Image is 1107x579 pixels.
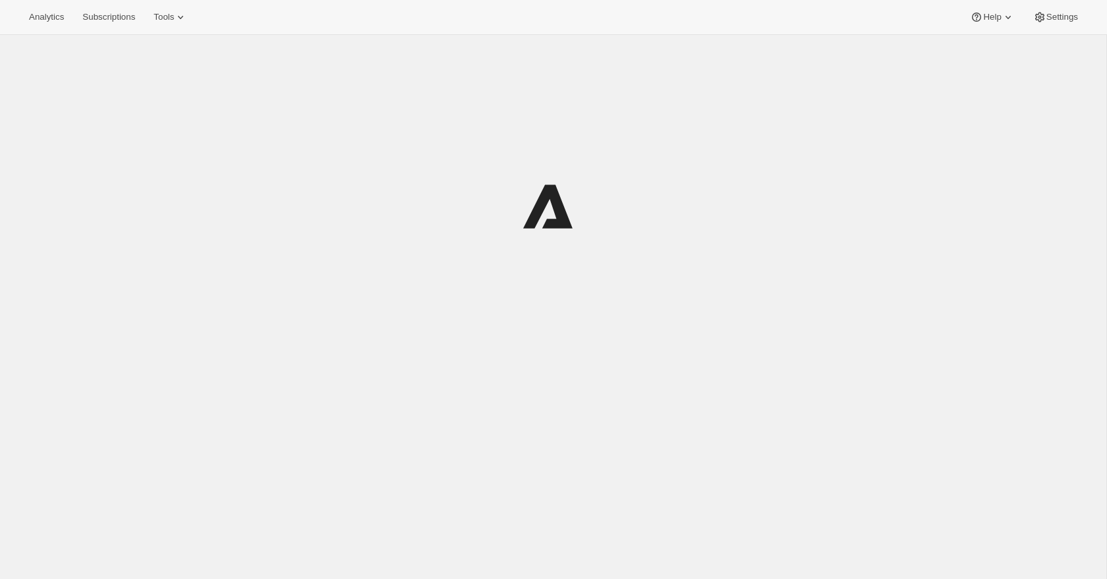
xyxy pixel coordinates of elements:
[1025,8,1086,26] button: Settings
[74,8,143,26] button: Subscriptions
[962,8,1022,26] button: Help
[154,12,174,22] span: Tools
[21,8,72,26] button: Analytics
[983,12,1001,22] span: Help
[1046,12,1078,22] span: Settings
[82,12,135,22] span: Subscriptions
[146,8,195,26] button: Tools
[29,12,64,22] span: Analytics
